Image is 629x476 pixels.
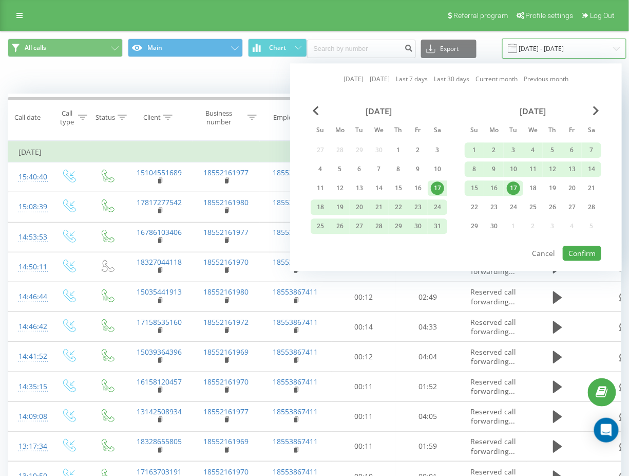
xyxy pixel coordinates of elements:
div: Thu Jun 26, 2025 [543,199,562,215]
div: 2 [411,143,425,157]
div: Wed Jun 4, 2025 [523,142,543,158]
div: 12 [546,162,559,176]
div: 9 [411,162,425,176]
div: 14:46:42 [18,317,39,337]
div: 26 [546,200,559,214]
div: Call type [58,109,75,126]
td: 00:11 [332,372,396,401]
span: Referral program [453,11,508,20]
div: 15 [468,181,481,195]
a: Last 30 days [434,75,469,84]
a: 18552161970 [204,257,249,267]
span: Reserved call forwarding... [470,407,516,426]
td: 00:11 [332,431,396,461]
div: Thu May 22, 2025 [389,199,408,215]
td: 00:11 [332,401,396,431]
div: Open Intercom Messenger [594,418,619,443]
div: Sat May 17, 2025 [428,180,447,196]
div: 17 [507,181,520,195]
div: Wed Jun 18, 2025 [523,180,543,196]
td: 00:12 [332,282,396,312]
div: 20 [565,181,579,195]
div: Sat Jun 14, 2025 [582,161,601,177]
div: 23 [487,200,501,214]
div: Mon May 19, 2025 [330,199,350,215]
div: 25 [314,219,327,233]
div: Fri Jun 13, 2025 [562,161,582,177]
div: 14 [585,162,598,176]
div: 29 [468,219,481,233]
div: Tue May 27, 2025 [350,218,369,234]
div: 22 [392,200,405,214]
a: [DATE] [344,75,364,84]
div: 28 [372,219,386,233]
div: 14:35:15 [18,377,39,397]
a: 18552161972 [204,317,249,327]
div: 15 [392,181,405,195]
div: Sat Jun 21, 2025 [582,180,601,196]
a: 18328655805 [137,436,182,446]
abbr: Wednesday [371,123,387,139]
div: 31 [431,219,444,233]
div: 14:09:08 [18,407,39,427]
a: 18553867411 [273,197,318,207]
div: 13:17:34 [18,436,39,456]
a: 16158120457 [137,377,182,387]
input: Search by number [307,40,416,58]
div: 17 [431,181,444,195]
div: Sat Jun 7, 2025 [582,142,601,158]
div: 19 [333,200,347,214]
div: Tue May 13, 2025 [350,180,369,196]
td: 00:14 [332,312,396,342]
div: 13 [565,162,579,176]
div: 14:41:52 [18,346,39,367]
div: 2 [487,143,501,157]
div: 29 [392,219,405,233]
div: 14 [372,181,386,195]
div: 27 [565,200,579,214]
td: 04:05 [396,401,460,431]
div: Employee [273,113,303,122]
div: 6 [565,143,579,157]
div: 30 [487,219,501,233]
button: Cancel [527,246,561,261]
div: 1 [392,143,405,157]
div: 6 [353,162,366,176]
div: 18 [314,200,327,214]
div: 28 [585,200,598,214]
div: Wed May 7, 2025 [369,161,389,177]
abbr: Saturday [430,123,445,139]
div: 14:53:53 [18,227,39,247]
button: All calls [8,39,123,57]
div: Fri Jun 6, 2025 [562,142,582,158]
td: 02:49 [396,282,460,312]
div: Fri May 9, 2025 [408,161,428,177]
div: 8 [468,162,481,176]
div: Business number [193,109,245,126]
div: Mon Jun 16, 2025 [484,180,504,196]
div: Sat May 10, 2025 [428,161,447,177]
span: Reserved call forwarding... [470,347,516,366]
div: [DATE] [465,106,601,116]
a: Current month [475,75,518,84]
span: All calls [25,44,46,52]
span: Reserved call forwarding... [470,377,516,396]
a: 18552161977 [204,407,249,416]
div: 19 [546,181,559,195]
a: 15039364396 [137,347,182,357]
div: Status [96,113,115,122]
div: 11 [526,162,540,176]
div: Sun Jun 8, 2025 [465,161,484,177]
div: 21 [585,181,598,195]
div: 4 [314,162,327,176]
abbr: Thursday [391,123,406,139]
a: 18553867411 [273,436,318,446]
a: 18552161970 [204,377,249,387]
span: Next Month [593,106,599,115]
div: 7 [372,162,386,176]
abbr: Tuesday [506,123,521,139]
div: 24 [507,200,520,214]
div: Fri May 23, 2025 [408,199,428,215]
div: 3 [431,143,444,157]
div: Mon Jun 9, 2025 [484,161,504,177]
